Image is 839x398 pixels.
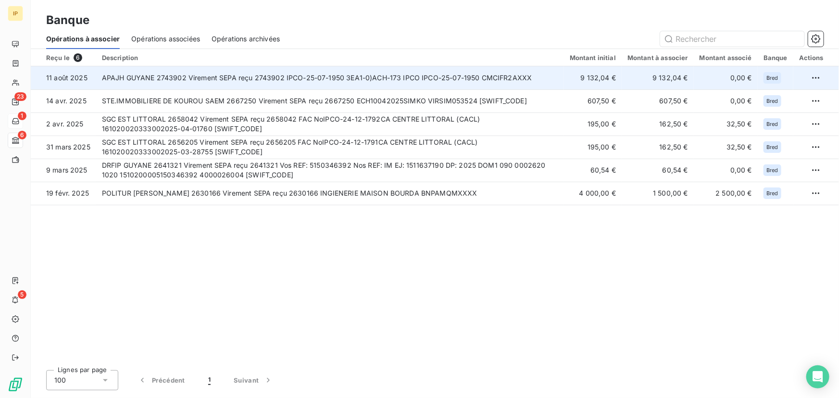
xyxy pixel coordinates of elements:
[46,12,89,29] h3: Banque
[700,54,752,62] div: Montant associé
[766,144,778,150] span: Bred
[31,159,96,182] td: 9 mars 2025
[766,121,778,127] span: Bred
[14,92,26,101] span: 23
[694,89,758,112] td: 0,00 €
[764,54,788,62] div: Banque
[208,375,211,385] span: 1
[622,159,694,182] td: 60,54 €
[74,53,82,62] span: 6
[8,133,23,148] a: 6
[766,75,778,81] span: Bred
[96,159,564,182] td: DRFIP GUYANE 2641321 Virement SEPA reçu 2641321 Vos REF: 5150346392 Nos REF: IM EJ: 1511637190 DP...
[564,89,622,112] td: 607,50 €
[564,112,622,136] td: 195,00 €
[31,136,96,159] td: 31 mars 2025
[622,136,694,159] td: 162,50 €
[627,54,688,62] div: Montant à associer
[46,53,90,62] div: Reçu le
[96,112,564,136] td: SGC EST LITTORAL 2658042 Virement SEPA reçu 2658042 FAC NoIPCO-24-12-1792CA CENTRE LITTORAL (CACL...
[18,131,26,139] span: 6
[96,89,564,112] td: STE.IMMOBILIERE DE KOUROU SAEM 2667250 Virement SEPA reçu 2667250 ECH10042025SIMKO VIRSIM053524 [...
[766,167,778,173] span: Bred
[126,370,197,390] button: Précédent
[660,31,804,47] input: Rechercher
[8,113,23,129] a: 1
[570,54,616,62] div: Montant initial
[8,377,23,392] img: Logo LeanPay
[31,182,96,205] td: 19 févr. 2025
[694,66,758,89] td: 0,00 €
[18,290,26,299] span: 5
[54,375,66,385] span: 100
[799,54,824,62] div: Actions
[96,182,564,205] td: POLITUR [PERSON_NAME] 2630166 Virement SEPA reçu 2630166 INGIENERIE MAISON BOURDA BNPAMQMXXXX
[622,182,694,205] td: 1 500,00 €
[694,159,758,182] td: 0,00 €
[96,66,564,89] td: APAJH GUYANE 2743902 Virement SEPA reçu 2743902 IPCO-25-07-1950 3EA1-0)ACH-173 IPCO IPCO-25-07-19...
[31,112,96,136] td: 2 avr. 2025
[18,112,26,120] span: 1
[694,136,758,159] td: 32,50 €
[694,112,758,136] td: 32,50 €
[8,6,23,21] div: IP
[222,370,285,390] button: Suivant
[694,182,758,205] td: 2 500,00 €
[564,66,622,89] td: 9 132,04 €
[8,94,23,110] a: 23
[564,136,622,159] td: 195,00 €
[564,182,622,205] td: 4 000,00 €
[622,66,694,89] td: 9 132,04 €
[766,190,778,196] span: Bred
[197,370,222,390] button: 1
[766,98,778,104] span: Bred
[622,112,694,136] td: 162,50 €
[31,66,96,89] td: 11 août 2025
[96,136,564,159] td: SGC EST LITTORAL 2656205 Virement SEPA reçu 2656205 FAC NoIPCO-24-12-1791CA CENTRE LITTORAL (CACL...
[212,34,280,44] span: Opérations archivées
[564,159,622,182] td: 60,54 €
[131,34,200,44] span: Opérations associées
[806,365,829,388] div: Open Intercom Messenger
[46,34,120,44] span: Opérations à associer
[31,89,96,112] td: 14 avr. 2025
[622,89,694,112] td: 607,50 €
[102,54,558,62] div: Description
